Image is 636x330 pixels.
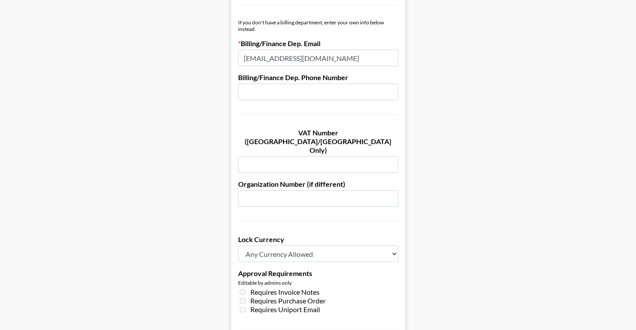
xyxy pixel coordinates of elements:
label: Lock Currency [238,235,398,244]
div: If you don't have a billing department, enter your own info below instead. [238,19,398,32]
label: Billing/Finance Dep. Email [238,39,398,48]
span: Requires Purchase Order [250,296,326,305]
label: Approval Requirements [238,269,398,278]
label: Organization Number (if different) [238,180,398,189]
label: VAT Number ([GEOGRAPHIC_DATA]/[GEOGRAPHIC_DATA] Only) [238,128,398,155]
span: Requires Uniport Email [250,305,320,314]
span: Requires Invoice Notes [250,288,320,296]
label: Billing/Finance Dep. Phone Number [238,73,398,82]
div: Editable by admins only [238,279,398,286]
